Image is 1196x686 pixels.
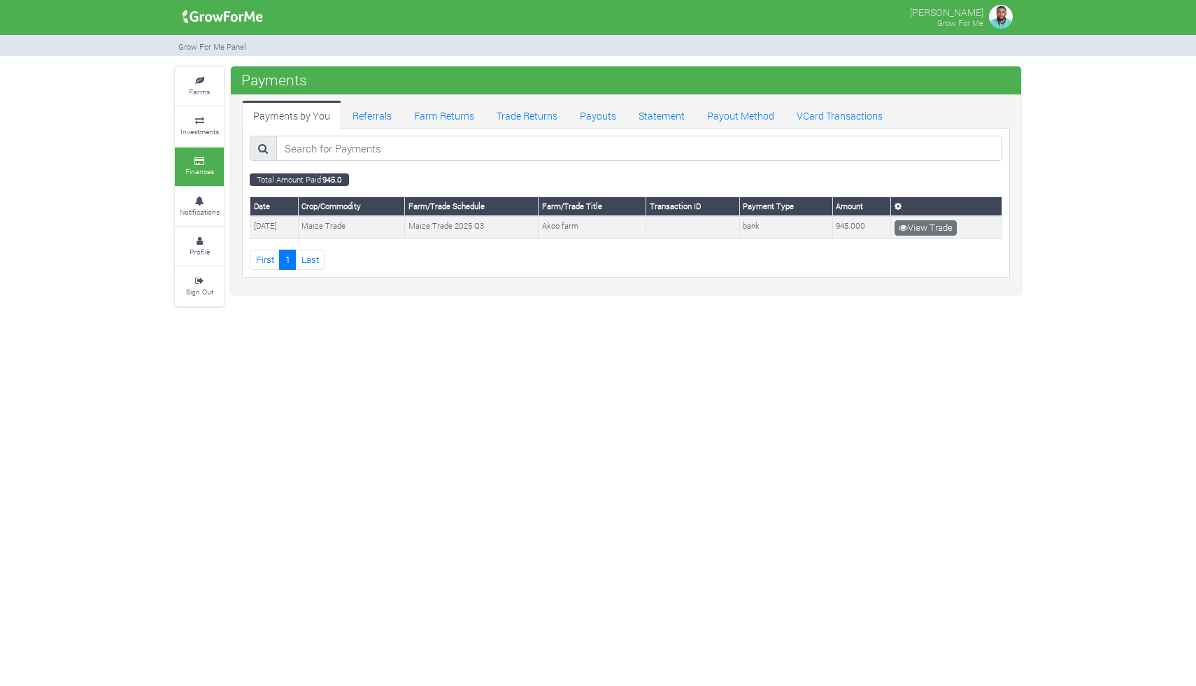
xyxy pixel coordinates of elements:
small: Sign Out [186,287,213,296]
td: Akoo farm [539,216,646,238]
a: Statement [627,101,696,129]
a: 1 [279,250,296,270]
small: Grow For Me [937,17,983,28]
a: View Trade [895,220,957,236]
a: Finances [175,148,224,186]
small: Farms [189,87,210,97]
th: Farm/Trade Title [539,197,646,216]
small: Profile [190,247,210,257]
img: growforme image [178,3,268,31]
a: Farm Returns [403,101,485,129]
th: Farm/Trade Schedule [405,197,539,216]
td: [DATE] [250,216,299,238]
b: 945.0 [322,174,342,185]
a: Payouts [569,101,627,129]
th: Payment Type [739,197,832,216]
span: Payments [238,66,311,94]
p: [PERSON_NAME] [910,3,983,20]
a: Payout Method [696,101,785,129]
small: Grow For Me Panel [178,41,246,52]
img: growforme image [987,3,1015,31]
th: Date [250,197,299,216]
td: bank [739,216,832,238]
small: Notifications [180,207,220,217]
a: First [250,250,280,270]
a: Notifications [175,187,224,226]
a: Last [295,250,325,270]
a: Profile [175,227,224,266]
td: 945.000 [832,216,890,238]
nav: Page Navigation [250,250,1002,270]
small: Investments [180,127,219,136]
small: Finances [185,166,214,176]
a: Investments [175,107,224,145]
small: Total Amount Paid: [250,173,349,186]
td: Maize Trade 2025 Q3 [405,216,539,238]
td: Maize Trade [298,216,404,238]
a: Sign Out [175,267,224,306]
a: Payments by You [242,101,341,129]
th: Amount [832,197,890,216]
th: Transaction ID [646,197,739,216]
th: Crop/Commodity [298,197,404,216]
a: Trade Returns [485,101,569,129]
a: Referrals [341,101,403,129]
input: Search for Payments [276,136,1002,161]
a: Farms [175,67,224,106]
a: VCard Transactions [785,101,894,129]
